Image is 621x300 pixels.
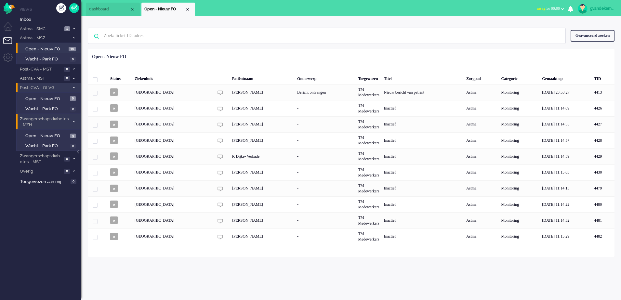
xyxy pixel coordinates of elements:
span: Zwangerschapsdiabetes - MZH [19,116,69,128]
div: 4479 [592,180,614,196]
div: [GEOGRAPHIC_DATA] [132,228,214,244]
img: ic_chat_grey.svg [218,218,223,224]
span: Open - Nieuw FO [25,46,67,52]
div: Astma [464,148,499,164]
div: Inactief [382,196,464,212]
div: [DATE] 11:14:13 [540,180,592,196]
div: TM Medewerkers [356,228,381,244]
div: [GEOGRAPHIC_DATA] [132,180,214,196]
a: Open - Nieuw FO 5 [19,132,81,139]
input: Zoek: ticket ID, adres [99,28,557,44]
li: Admin menu [3,53,18,67]
div: [GEOGRAPHIC_DATA] [132,100,214,116]
div: [DATE] 11:14:57 [540,132,592,148]
div: K Dijke- Verkade [230,148,295,164]
span: o [110,121,118,128]
div: Inactief [382,212,464,228]
div: Titel [382,71,464,84]
div: 4430 [592,164,614,180]
div: 4480 [88,196,614,212]
div: Astma [464,84,499,100]
div: Ziekenhuis [132,71,214,84]
div: Astma [464,116,499,132]
div: [DATE] 23:53:27 [540,84,592,100]
div: Astma [464,180,499,196]
div: 4481 [592,212,614,228]
a: Inbox [19,16,81,23]
div: [DATE] 11:14:32 [540,212,592,228]
div: Astma [464,228,499,244]
div: 4426 [592,100,614,116]
span: 0 [70,144,76,149]
div: Nieuw bericht van patiënt [382,84,464,100]
a: Wacht - Park FO 0 [19,105,81,112]
img: ic-search-icon.svg [88,28,105,45]
div: 4479 [88,180,614,196]
span: dashboard [89,7,130,12]
div: gvandekempe [590,5,614,12]
div: [DATE] 11:15:29 [540,228,592,244]
li: Dashboard [86,3,140,16]
li: View [141,3,195,16]
div: - [295,148,356,164]
img: ic_chat_grey.svg [218,138,223,144]
div: 4480 [592,196,614,212]
div: Inactief [382,148,464,164]
div: Categorie [499,71,540,84]
div: [GEOGRAPHIC_DATA] [132,116,214,132]
div: Gemaakt op [540,71,592,84]
img: ic_chat_grey.svg [218,154,223,160]
div: Geavanceerd zoeken [571,30,614,41]
div: [DATE] 11:14:09 [540,100,592,116]
div: Inactief [382,180,464,196]
span: 1 [64,26,70,31]
div: Close tab [185,7,190,12]
div: Close tab [130,7,135,12]
img: ic_chat_grey.svg [218,106,223,112]
div: Monitoring [499,228,540,244]
div: [PERSON_NAME] [230,116,295,132]
div: TM Medewerkers [356,196,381,212]
span: Wacht - Park FO [25,106,68,112]
div: [GEOGRAPHIC_DATA] [132,148,214,164]
div: - [295,116,356,132]
div: TM Medewerkers [356,164,381,180]
div: Monitoring [499,100,540,116]
div: - [295,132,356,148]
div: Inactief [382,116,464,132]
div: Toegewezen [356,71,381,84]
span: 0 [64,157,70,162]
span: Post-CVA - OLVG [19,85,69,91]
div: [PERSON_NAME] [230,132,295,148]
div: [PERSON_NAME] [230,100,295,116]
div: Inactief [382,164,464,180]
img: ic_chat_grey.svg [218,234,223,240]
div: - [295,100,356,116]
div: [GEOGRAPHIC_DATA] [132,84,214,100]
div: 4413 [592,84,614,100]
span: o [110,216,118,224]
div: - [295,212,356,228]
div: Open - Nieuw FO [92,54,126,60]
div: [GEOGRAPHIC_DATA] [132,164,214,180]
span: Wacht - Park FO [25,143,68,149]
div: 4482 [592,228,614,244]
span: Open - Nieuw FO [25,96,68,102]
div: 4427 [88,116,614,132]
span: 0 [70,57,76,62]
div: [PERSON_NAME] [230,84,295,100]
span: Toegewezen aan mij [20,179,69,185]
div: 4430 [88,164,614,180]
div: 4428 [592,132,614,148]
div: Astma [464,132,499,148]
img: flow_omnibird.svg [3,3,15,14]
div: 4481 [88,212,614,228]
a: Wacht - Park FO 0 [19,55,81,62]
span: o [110,137,118,144]
div: Patiëntnaam [230,71,295,84]
div: Zorgpad [464,71,499,84]
div: Astma [464,164,499,180]
button: awayfor 00:00 [533,4,568,13]
div: 4426 [88,100,614,116]
div: 4429 [88,148,614,164]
